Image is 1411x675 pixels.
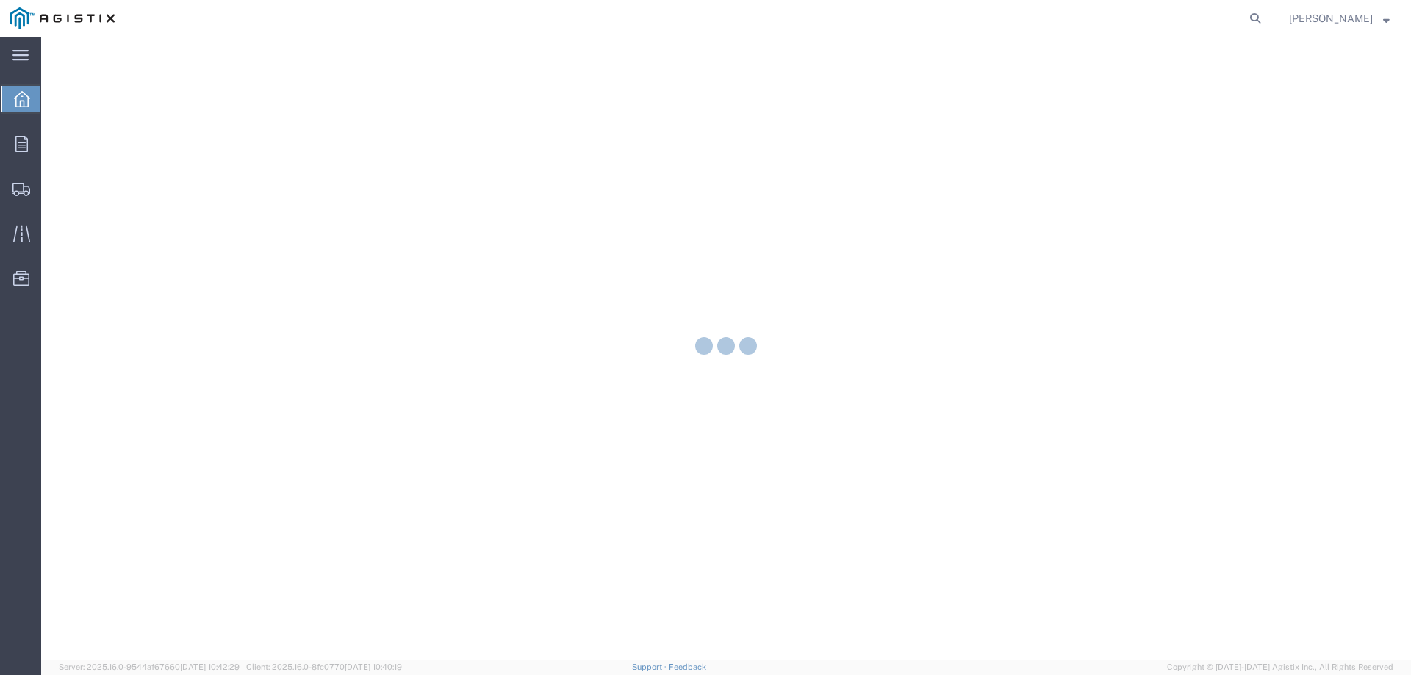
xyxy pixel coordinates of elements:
span: [DATE] 10:40:19 [345,663,402,671]
span: Mike Kohlhepp [1289,10,1373,26]
span: Server: 2025.16.0-9544af67660 [59,663,240,671]
button: [PERSON_NAME] [1288,10,1390,27]
span: [DATE] 10:42:29 [180,663,240,671]
a: Support [632,663,669,671]
span: Copyright © [DATE]-[DATE] Agistix Inc., All Rights Reserved [1167,661,1393,674]
img: logo [10,7,115,29]
span: Client: 2025.16.0-8fc0770 [246,663,402,671]
a: Feedback [669,663,706,671]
